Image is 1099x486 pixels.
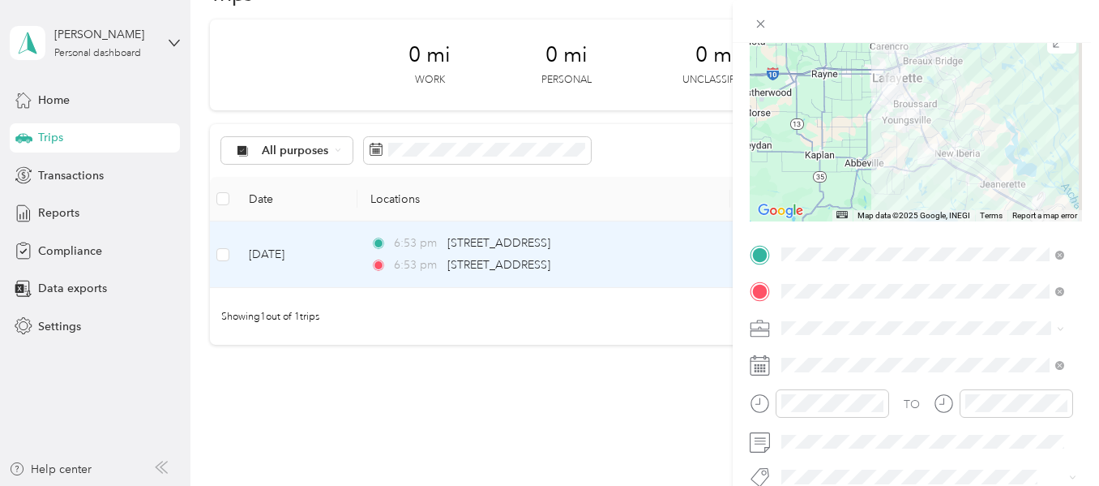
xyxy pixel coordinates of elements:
[754,200,807,221] a: Open this area in Google Maps (opens a new window)
[1012,211,1077,220] a: Report a map error
[857,211,970,220] span: Map data ©2025 Google, INEGI
[1008,395,1099,486] iframe: Everlance-gr Chat Button Frame
[836,211,848,218] button: Keyboard shortcuts
[904,396,920,413] div: TO
[980,211,1003,220] a: Terms (opens in new tab)
[754,200,807,221] img: Google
